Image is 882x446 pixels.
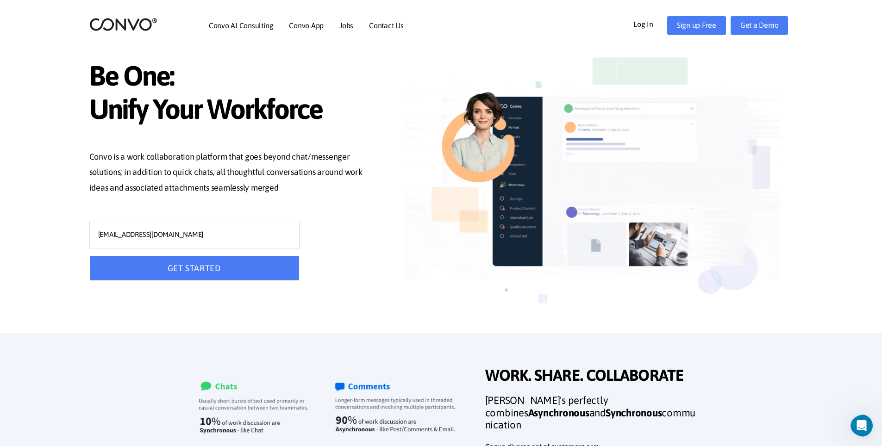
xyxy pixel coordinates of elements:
[89,59,375,95] span: Be One:
[731,16,788,35] a: Get a Demo
[667,16,726,35] a: Sign up Free
[405,41,781,333] img: image_not_found
[633,16,667,31] a: Log In
[89,93,375,128] span: Unify Your Workforce
[89,221,300,248] input: YOUR WORK EMAIL ADDRESS
[851,415,879,437] iframe: Intercom live chat
[209,22,273,29] a: Convo AI Consulting
[89,255,300,281] button: GET STARTED
[485,366,698,387] span: WORK. SHARE. COLLABORATE
[89,149,375,198] p: Convo is a work collaboration platform that goes beyond chat/messenger solutions; in addition to ...
[606,407,662,419] strong: Synchronous
[369,22,404,29] a: Contact Us
[89,17,157,31] img: logo_2.png
[528,407,589,419] strong: Asynchronous
[289,22,324,29] a: Convo App
[339,22,353,29] a: Jobs
[485,394,698,438] h3: [PERSON_NAME]'s perfectly combines and communication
